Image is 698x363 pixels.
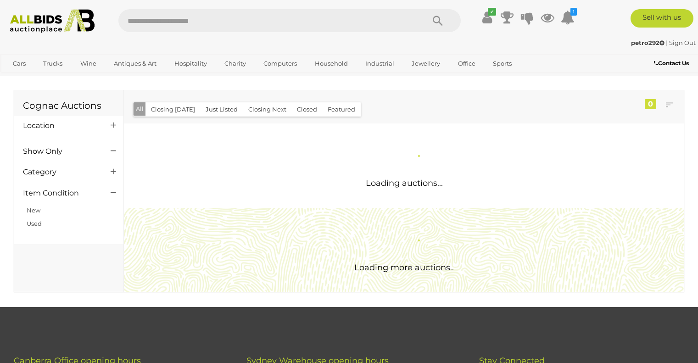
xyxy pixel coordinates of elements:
[354,262,454,273] span: Loading more auctions..
[415,9,461,32] button: Search
[37,56,68,71] a: Trucks
[366,178,443,188] span: Loading auctions...
[27,207,40,214] a: New
[145,102,201,117] button: Closing [DATE]
[480,9,494,26] a: ✔
[406,56,446,71] a: Jewellery
[243,102,292,117] button: Closing Next
[631,9,693,28] a: Sell with us
[631,39,664,46] strong: petro292
[23,189,97,197] h4: Item Condition
[669,39,696,46] a: Sign Out
[218,56,252,71] a: Charity
[23,147,97,156] h4: Show Only
[487,56,518,71] a: Sports
[23,101,114,111] h1: Cognac Auctions
[452,56,481,71] a: Office
[631,39,666,46] a: petro292
[168,56,213,71] a: Hospitality
[666,39,668,46] span: |
[7,56,32,71] a: Cars
[23,122,97,130] h4: Location
[27,220,42,227] a: Used
[5,9,100,33] img: Allbids.com.au
[7,71,84,86] a: [GEOGRAPHIC_DATA]
[257,56,303,71] a: Computers
[134,102,146,116] button: All
[645,99,656,109] div: 0
[309,56,354,71] a: Household
[654,58,691,68] a: Contact Us
[74,56,102,71] a: Wine
[561,9,575,26] a: 1
[654,60,689,67] b: Contact Us
[291,102,323,117] button: Closed
[200,102,243,117] button: Just Listed
[570,8,577,16] i: 1
[108,56,162,71] a: Antiques & Art
[23,168,97,176] h4: Category
[488,8,496,16] i: ✔
[359,56,400,71] a: Industrial
[322,102,361,117] button: Featured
